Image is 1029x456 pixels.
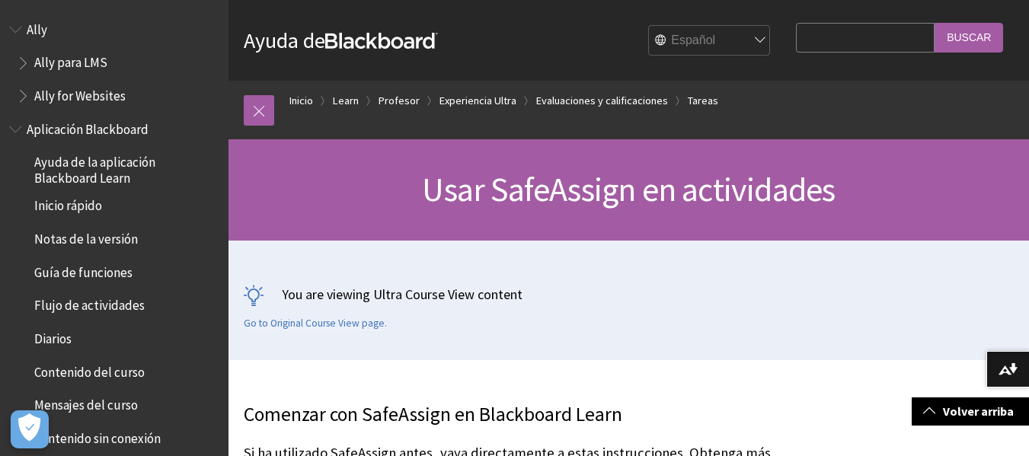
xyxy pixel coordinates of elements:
span: Aplicación Blackboard [27,116,149,137]
strong: Blackboard [325,33,438,49]
span: Ayuda de la aplicación Blackboard Learn [34,150,218,186]
span: Diarios [34,326,72,346]
span: Notas de la versión [34,226,138,247]
span: Inicio rápido [34,193,102,214]
span: Contenido sin conexión [34,426,161,446]
span: Contenido del curso [34,359,145,380]
a: Volver arriba [912,397,1029,426]
select: Site Language Selector [649,26,771,56]
p: You are viewing Ultra Course View content [244,285,1014,304]
input: Buscar [935,23,1003,53]
span: Flujo de actividades [34,293,145,314]
span: Ally for Websites [34,83,126,104]
a: Tareas [688,91,718,110]
span: Ally [27,17,47,37]
a: Inicio [289,91,313,110]
span: Mensajes del curso [34,393,138,413]
span: Guía de funciones [34,260,133,280]
a: Experiencia Ultra [439,91,516,110]
a: Evaluaciones y calificaciones [536,91,668,110]
a: Profesor [379,91,420,110]
span: Ally para LMS [34,50,107,71]
span: Usar SafeAssign en actividades [422,168,835,210]
a: Ayuda deBlackboard [244,27,438,54]
a: Go to Original Course View page. [244,317,387,330]
p: Comenzar con SafeAssign en Blackboard Learn [244,401,788,429]
a: Learn [333,91,359,110]
nav: Book outline for Anthology Ally Help [9,17,219,109]
button: Abrir preferencias [11,410,49,448]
